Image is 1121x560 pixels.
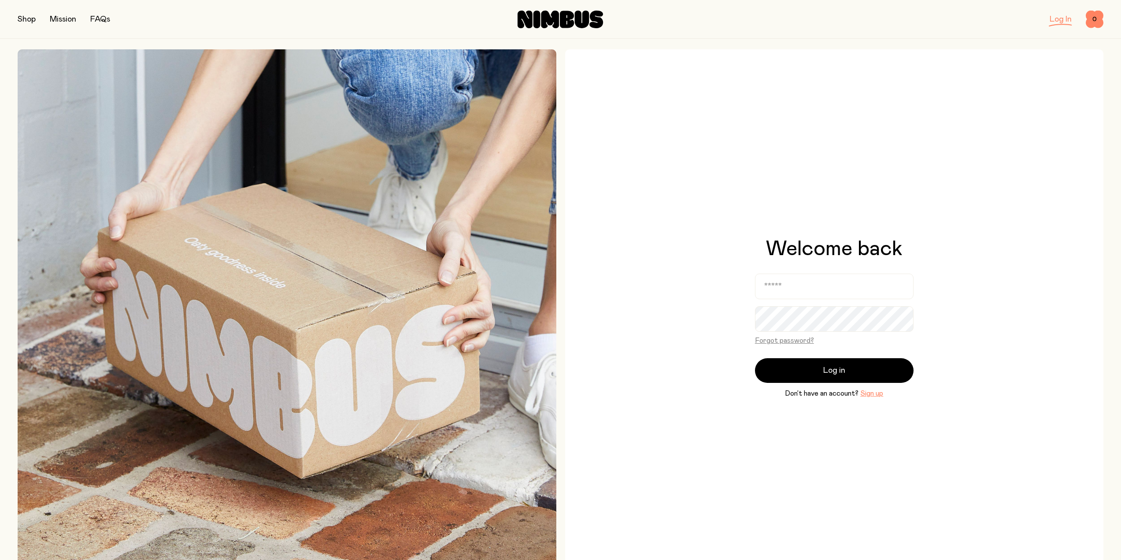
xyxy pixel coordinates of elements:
[1050,15,1072,23] a: Log In
[1086,11,1103,28] button: 0
[766,238,903,260] h1: Welcome back
[755,335,814,346] button: Forgot password?
[785,388,858,399] span: Don’t have an account?
[90,15,110,23] a: FAQs
[823,364,845,377] span: Log in
[755,358,914,383] button: Log in
[860,388,883,399] button: Sign up
[50,15,76,23] a: Mission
